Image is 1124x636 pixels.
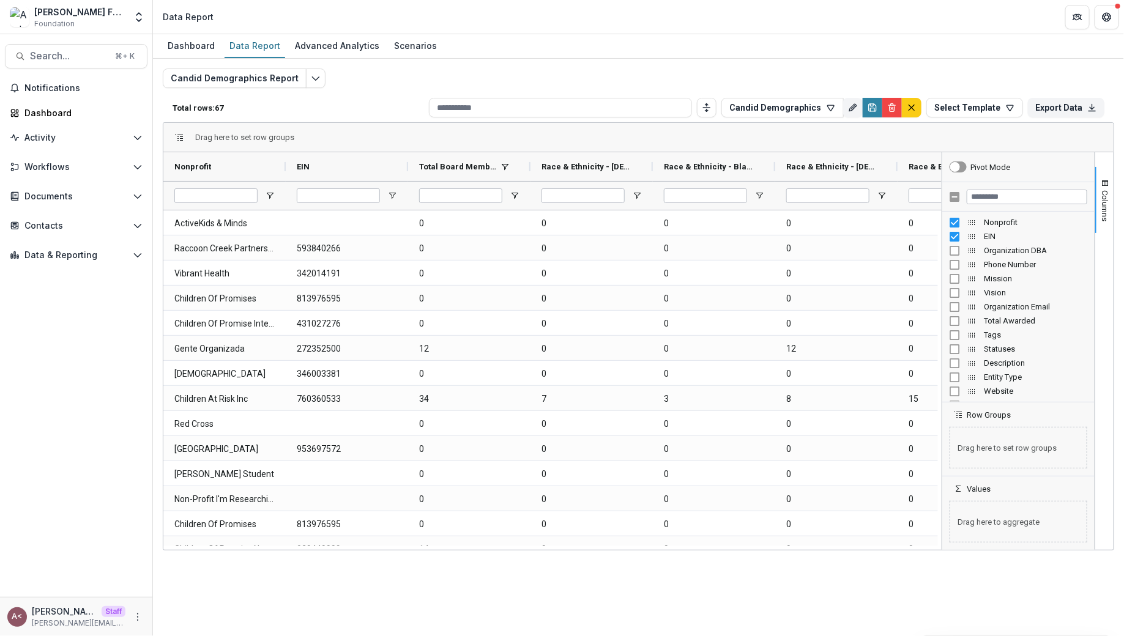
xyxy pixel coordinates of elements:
span: 0 [909,311,1009,336]
div: Total Awarded Column [942,314,1095,328]
div: Mission Column [942,272,1095,286]
button: Get Help [1095,5,1119,29]
a: Scenarios [389,34,442,58]
button: Candid Demographics Report [163,68,307,88]
span: 0 [419,412,519,437]
span: Raccoon Creek Partnership Inc [174,236,275,261]
span: 0 [419,437,519,462]
span: Contacts [24,221,128,231]
span: 0 [664,412,764,437]
span: Values [967,484,991,494]
div: Data Report [163,10,214,23]
span: 0 [909,236,1009,261]
span: 0 [542,412,642,437]
span: Row Groups [967,410,1011,420]
span: 0 [786,311,887,336]
span: 0 [664,211,764,236]
button: Open Data & Reporting [5,245,147,265]
span: 0 [664,236,764,261]
div: Row Groups [942,420,1095,476]
p: Total rows: 67 [173,103,424,113]
span: 0 [419,311,519,336]
span: [GEOGRAPHIC_DATA] [174,437,275,462]
span: Tags [984,330,1087,339]
span: 0 [786,512,887,537]
span: 34 [419,386,519,412]
span: 0 [542,336,642,361]
div: Scenarios [389,37,442,54]
button: Open Filter Menu [265,191,275,201]
span: 0 [542,437,642,462]
button: Rename [843,98,863,117]
div: Vision Column [942,286,1095,300]
input: Filter Columns Input [967,190,1087,204]
span: 0 [542,236,642,261]
div: Data Report [225,37,285,54]
button: Open Filter Menu [754,191,764,201]
span: 0 [542,361,642,386]
span: 0 [909,437,1009,462]
span: 12 [786,336,887,361]
span: ActiveKids & Minds [174,211,275,236]
span: Notifications [24,83,143,94]
span: 0 [664,311,764,336]
span: 0 [909,537,1009,562]
span: 0 [542,211,642,236]
span: 7 [542,386,642,412]
span: Total Board Members [419,162,496,171]
div: Entity Type Column [942,370,1095,384]
span: EIN [297,162,310,171]
span: Red Cross [174,412,275,437]
span: 0 [664,512,764,537]
span: Race & Ethnicity - [DEMOGRAPHIC_DATA]/[DEMOGRAPHIC_DATA]/Latina/Latinx - Board Members [786,162,877,171]
span: 0 [542,537,642,562]
span: 0 [909,462,1009,487]
span: Vision [984,288,1087,297]
button: Save [863,98,882,117]
div: Dashboard [24,106,138,119]
div: Website Column [942,384,1095,398]
span: Race & Ethnicity - White/[DEMOGRAPHIC_DATA]/[DEMOGRAPHIC_DATA] - Board Members [909,162,999,171]
span: 0 [542,311,642,336]
span: 0 [664,261,764,286]
button: default [902,98,921,117]
span: 0 [909,211,1009,236]
button: Select Template [926,98,1023,117]
span: 813976595 [297,512,397,537]
span: Organization Email [984,302,1087,311]
span: 0 [786,261,887,286]
span: 8 [786,386,887,412]
span: 0 [664,537,764,562]
nav: breadcrumb [158,8,218,26]
span: Description [984,358,1087,368]
span: 346003381 [297,361,397,386]
span: 760360533 [297,386,397,412]
span: Gente Organizada [174,336,275,361]
button: Notifications [5,78,147,98]
span: 0 [786,361,887,386]
span: 0 [419,211,519,236]
span: 14 [419,537,519,562]
span: 0 [909,361,1009,386]
button: Open Contacts [5,216,147,235]
span: Statuses [984,344,1087,353]
div: Dashboard [163,37,220,54]
input: EIN Filter Input [297,188,380,203]
input: Total Board Members Filter Input [419,188,502,203]
span: [PERSON_NAME] Student [174,462,275,487]
p: [PERSON_NAME][EMAIL_ADDRESS][DOMAIN_NAME] [32,618,125,629]
button: Open Documents [5,187,147,206]
div: Phone Number Column [942,257,1095,272]
span: Nonprofit [174,162,211,171]
input: Race & Ethnicity - Hispanic/Latino/Latina/Latinx - Board Members Filter Input [786,188,869,203]
a: Dashboard [163,34,220,58]
span: [DEMOGRAPHIC_DATA] [174,361,275,386]
div: Statuses Column [942,342,1095,356]
span: 0 [419,512,519,537]
div: Nonprofit Column [942,215,1095,229]
a: Advanced Analytics [290,34,384,58]
button: Open Activity [5,128,147,147]
span: 342014191 [297,261,397,286]
div: Row Groups [195,133,294,142]
span: 0 [419,261,519,286]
